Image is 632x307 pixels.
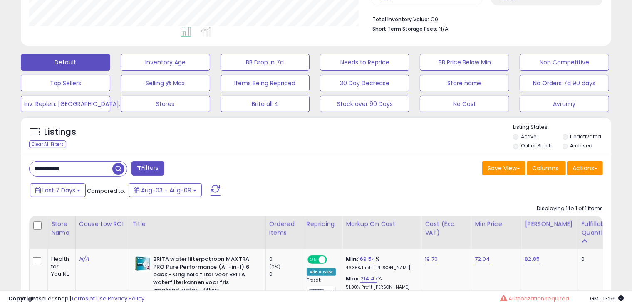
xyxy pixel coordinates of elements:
a: Privacy Policy [108,295,144,302]
a: 72.04 [475,255,490,263]
a: Terms of Use [71,295,107,302]
div: Store Name [51,220,72,237]
button: Top Sellers [21,75,110,91]
span: Aug-03 - Aug-09 [141,186,191,194]
label: Deactivated [570,133,602,140]
div: Title [132,220,262,228]
button: Default [21,54,110,71]
span: Compared to: [87,187,125,195]
button: Non Competitive [520,54,609,71]
button: BB Price Below Min [420,54,509,71]
button: Inventory Age [121,54,210,71]
span: Last 7 Days [42,186,75,194]
a: N/A [79,255,89,263]
div: Cost (Exc. VAT) [425,220,468,237]
button: Save View [482,161,525,175]
label: Archived [570,142,593,149]
label: Out of Stock [521,142,551,149]
button: Store name [420,75,509,91]
div: Displaying 1 to 1 of 1 items [537,205,603,213]
div: [PERSON_NAME] [525,220,574,228]
div: Markup on Cost [346,220,418,228]
b: Max: [346,275,360,282]
h5: Listings [44,126,76,138]
div: Fulfillable Quantity [582,220,610,237]
div: % [346,255,415,271]
button: Columns [527,161,566,175]
span: ON [308,256,319,263]
small: (0%) [269,263,281,270]
span: Authorization required [508,295,569,302]
th: CSV column name: cust_attr_5_Cause Low ROI [75,216,129,249]
li: €0 [372,14,597,24]
img: 41+yo8-FA5L._SL40_.jpg [134,255,151,272]
button: Stock over 90 Days [320,96,409,112]
button: 30 Day Decrease [320,75,409,91]
b: Short Term Storage Fees: [372,25,437,32]
b: Total Inventory Value: [372,16,429,23]
div: seller snap | | [8,295,144,303]
span: OFF [326,256,339,263]
div: 0 [269,255,303,263]
div: Cause Low ROI [79,220,125,228]
a: 82.85 [525,255,540,263]
div: Min Price [475,220,518,228]
span: 2025-08-17 13:56 GMT [590,295,624,302]
button: BB Drop in 7d [221,54,310,71]
div: 0 [582,255,607,263]
button: No Orders 7d 90 days [520,75,609,91]
a: 214.47 [360,275,377,283]
button: Brita all 4 [221,96,310,112]
span: Columns [532,164,558,172]
button: Last 7 Days [30,183,86,197]
button: Actions [567,161,603,175]
p: Listing States: [513,123,611,131]
button: Selling @ Max [121,75,210,91]
span: N/A [439,25,449,33]
div: Clear All Filters [29,140,66,148]
div: Repricing [307,220,339,228]
button: Aug-03 - Aug-09 [129,183,202,197]
div: 0 [269,270,303,278]
button: Avrumy [520,96,609,112]
a: 19.70 [425,255,438,263]
div: Ordered Items [269,220,300,237]
div: Preset: [307,278,336,296]
label: Active [521,133,536,140]
button: Items Being Repriced [221,75,310,91]
button: Inv. Replen. [GEOGRAPHIC_DATA]. [21,96,110,112]
div: Win BuyBox [307,268,336,276]
a: 169.54 [358,255,375,263]
button: Filters [131,161,164,176]
p: 46.36% Profit [PERSON_NAME] [346,265,415,271]
div: Health for You NL [51,255,69,278]
th: The percentage added to the cost of goods (COGS) that forms the calculator for Min & Max prices. [342,216,421,249]
button: No Cost [420,96,509,112]
b: Min: [346,255,358,263]
strong: Copyright [8,295,39,302]
button: Stores [121,96,210,112]
div: % [346,275,415,290]
button: Needs to Reprice [320,54,409,71]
